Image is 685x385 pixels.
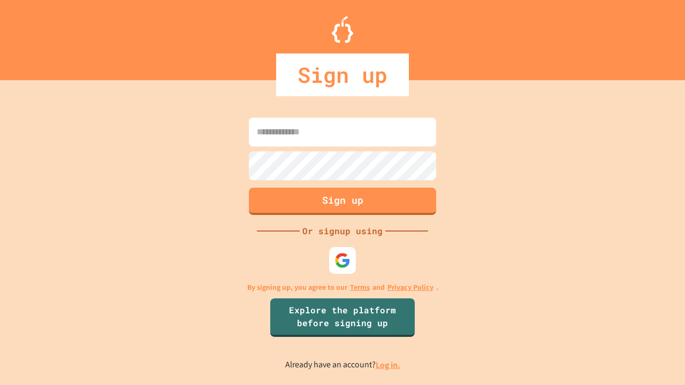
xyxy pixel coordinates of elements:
[376,359,400,371] a: Log in.
[332,16,353,43] img: Logo.svg
[247,282,438,293] p: By signing up, you agree to our and .
[285,358,400,372] p: Already have an account?
[334,252,351,268] img: google-icon.svg
[270,298,415,337] a: Explore the platform before signing up
[249,188,436,215] button: Sign up
[350,282,370,293] a: Terms
[276,53,409,96] div: Sign up
[387,282,433,293] a: Privacy Policy
[300,225,385,237] div: Or signup using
